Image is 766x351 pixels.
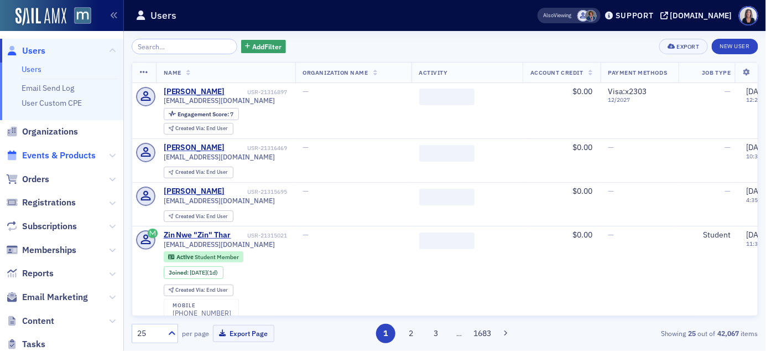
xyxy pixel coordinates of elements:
div: End User [175,126,228,132]
span: Created Via : [175,168,206,175]
span: — [725,86,731,96]
div: USR-21316897 [227,89,288,96]
span: ‌ [419,233,475,249]
span: Profile [739,6,758,25]
div: End User [175,169,228,175]
button: Export [659,39,707,54]
div: Created Via: End User [164,285,233,296]
button: 1 [376,324,395,343]
a: View Homepage [66,7,91,26]
span: Payment Methods [608,69,668,76]
span: — [725,142,731,152]
span: $0.00 [573,186,593,196]
span: Reports [22,267,54,280]
div: 25 [137,328,161,339]
div: Support [616,11,654,20]
div: mobile [173,302,231,309]
img: SailAMX [74,7,91,24]
h1: Users [150,9,176,22]
span: $0.00 [573,230,593,240]
a: Memberships [6,244,76,256]
div: Student [686,230,731,240]
span: Activity [419,69,448,76]
button: Export Page [213,325,274,342]
span: Subscriptions [22,220,77,233]
a: [PERSON_NAME] [164,143,225,153]
span: Joined : [169,269,190,276]
a: Subscriptions [6,220,77,233]
a: [PERSON_NAME] [164,87,225,97]
span: Created Via : [175,213,206,220]
div: Also [544,12,554,19]
span: Engagement Score : [178,110,230,118]
span: Orders [22,173,49,185]
span: ‌ [419,89,475,105]
span: Content [22,315,54,327]
a: Registrations [6,197,76,209]
button: 2 [402,324,421,343]
span: [EMAIL_ADDRESS][DOMAIN_NAME] [164,153,275,161]
a: Active Student Member [168,254,238,261]
div: Created Via: End User [164,167,233,178]
span: Memberships [22,244,76,256]
div: Joined: 2025-09-22 00:00:00 [164,266,223,278]
a: Email Marketing [6,291,88,303]
span: Job Type [702,69,731,76]
div: Export [677,44,700,50]
div: Active: Active: Student Member [164,251,244,262]
span: Users [22,45,45,57]
div: Engagement Score: 7 [164,108,239,120]
a: Orders [6,173,49,185]
span: ‌ [419,145,475,162]
a: New User [712,39,758,54]
img: SailAMX [15,8,66,25]
button: 1683 [473,324,492,343]
span: Justin Chase [577,10,589,22]
div: End User [175,214,228,220]
div: USR-21315021 [233,232,288,239]
div: USR-21315695 [227,188,288,195]
a: [PHONE_NUMBER] [173,309,231,317]
span: — [608,230,614,240]
span: Visa : x2303 [608,86,647,96]
span: — [608,142,614,152]
a: Reports [6,267,54,280]
span: Student Member [195,253,239,261]
span: Add Filter [252,42,282,51]
a: Events & Products [6,149,96,162]
a: Tasks [6,338,45,350]
span: ‌ [419,189,475,205]
span: [EMAIL_ADDRESS][DOMAIN_NAME] [164,96,275,105]
span: Events & Products [22,149,96,162]
span: 12 / 2027 [608,96,671,104]
a: Users [6,45,45,57]
span: Name [164,69,181,76]
a: [PERSON_NAME] [164,187,225,197]
span: — [303,230,309,240]
span: Created Via : [175,286,206,293]
span: … [452,328,467,338]
button: AddFilter [241,40,286,54]
span: Email Marketing [22,291,88,303]
span: Active [176,253,195,261]
span: Organizations [22,126,78,138]
span: Registrations [22,197,76,209]
input: Search… [132,39,237,54]
a: User Custom CPE [22,98,82,108]
span: Account Credit [530,69,583,76]
span: $0.00 [573,86,593,96]
strong: 25 [686,328,698,338]
span: $0.00 [573,142,593,152]
span: [DATE] [190,269,207,276]
a: Zin Nwe "Zin" Thar [164,230,231,240]
button: [DOMAIN_NAME] [660,12,736,19]
button: 3 [426,324,446,343]
div: Created Via: End User [164,210,233,222]
span: Viewing [544,12,572,19]
span: — [303,186,309,196]
span: Chris Dougherty [585,10,597,22]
